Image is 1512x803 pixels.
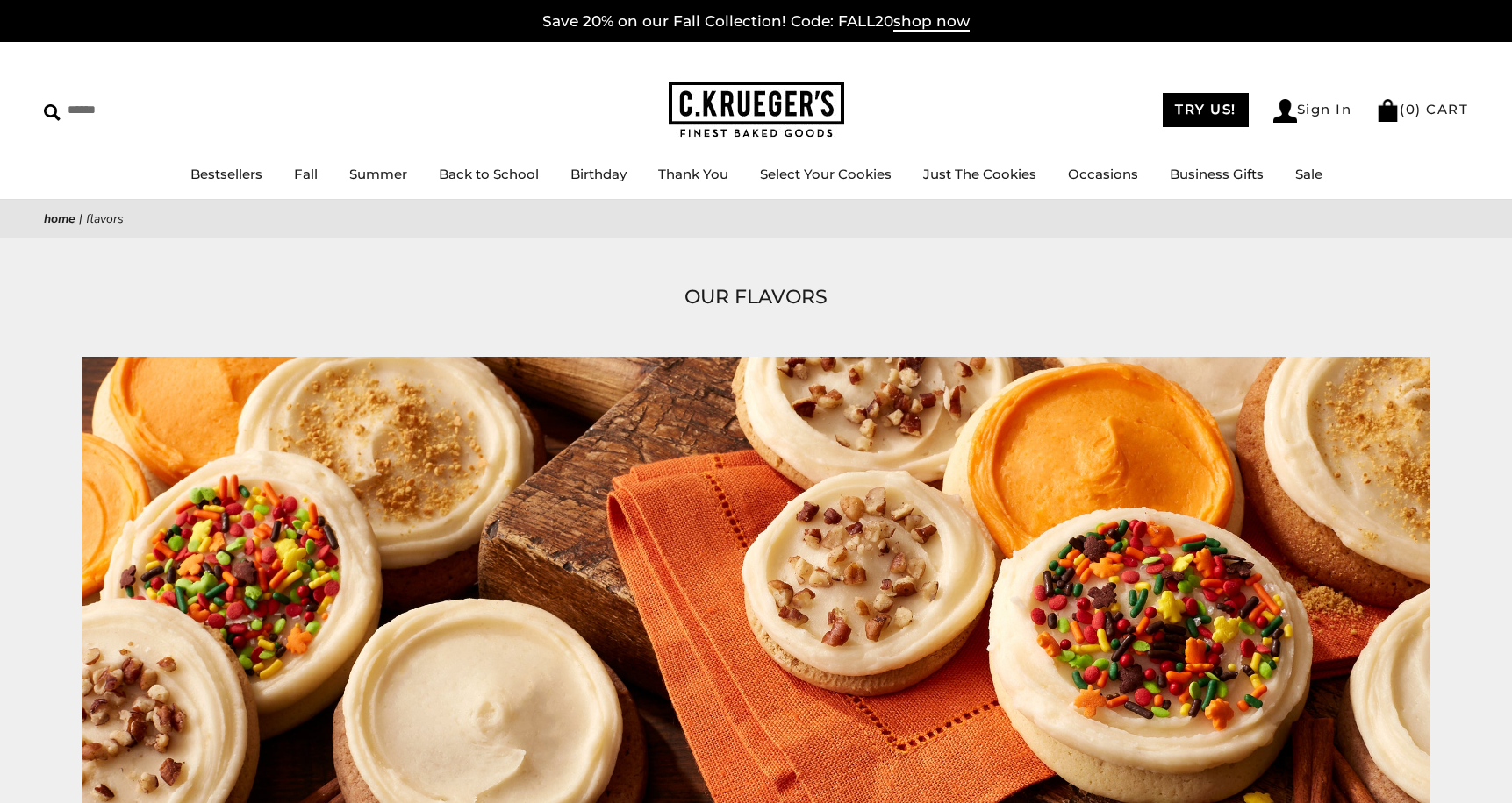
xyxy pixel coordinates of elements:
img: C.KRUEGER'S [669,82,844,139]
span: | [79,210,82,227]
a: Sale [1295,166,1322,182]
a: (0) CART [1376,101,1468,117]
a: Thank You [658,166,728,182]
h1: OUR FLAVORS [70,281,1442,313]
a: TRY US! [1163,93,1249,127]
a: Save 20% on our Fall Collection! Code: FALL20shop now [542,12,970,32]
span: shop now [893,12,970,32]
img: Bag [1376,99,1400,122]
a: Sign In [1273,99,1352,123]
a: Birthday [570,166,627,182]
a: Occasions [1068,166,1138,182]
a: Select Your Cookies [760,166,892,182]
input: Search [44,96,253,124]
span: 0 [1406,101,1416,117]
a: Fall [294,166,318,182]
img: Search [44,104,61,121]
a: Just The Cookies [923,166,1036,182]
a: Business Gifts [1170,166,1264,182]
a: Back to School [439,166,539,182]
nav: breadcrumbs [44,209,1468,229]
a: Bestsellers [190,166,262,182]
span: Flavors [86,210,124,227]
a: Home [44,210,75,227]
a: Summer [349,166,407,182]
img: Account [1273,99,1297,123]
